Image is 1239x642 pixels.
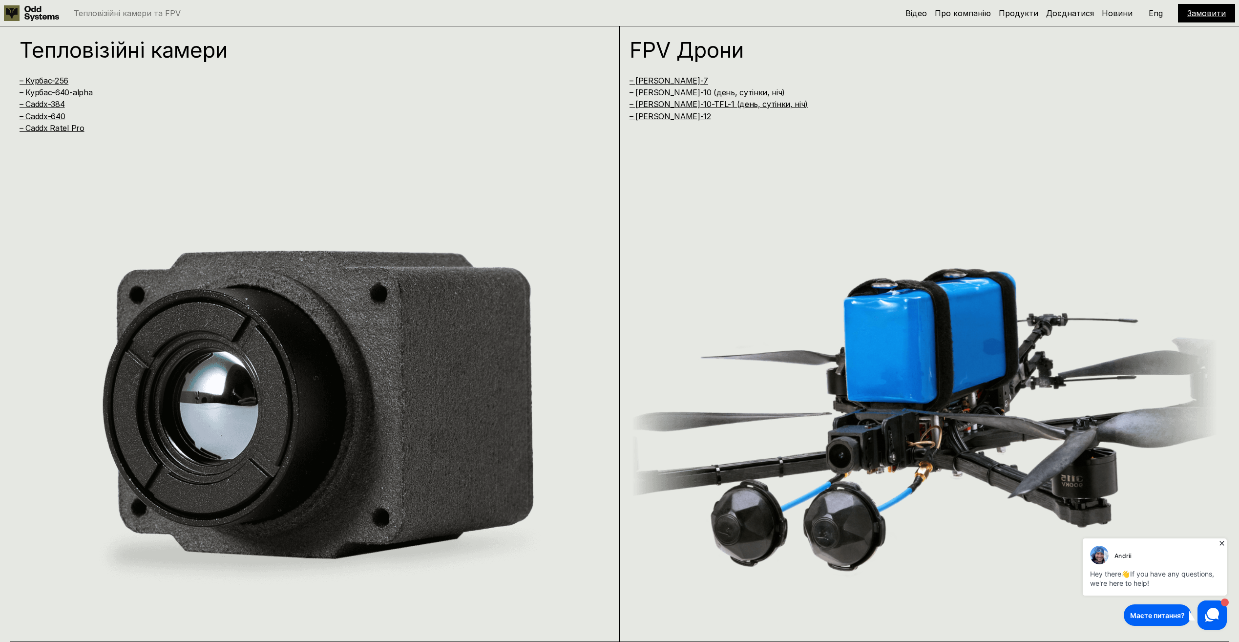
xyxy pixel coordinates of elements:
a: – [PERSON_NAME]-7 [630,76,709,86]
a: Про компанію [935,8,991,18]
p: Тепловізійні камери та FPV [74,9,181,17]
a: – [PERSON_NAME]-12 [630,111,711,121]
h1: Тепловізійні камери [20,39,574,61]
a: – Caddx-640 [20,111,65,121]
a: – [PERSON_NAME]-10 (день, сутінки, ніч) [630,87,785,97]
h1: FPV Дрони [630,39,1184,61]
a: Новини [1102,8,1133,18]
a: Замовити [1187,8,1226,18]
iframe: HelpCrunch [1080,535,1229,632]
a: – Курбас-640-alpha [20,87,92,97]
a: Відео [905,8,927,18]
p: Eng [1149,9,1163,17]
a: Доєднатися [1046,8,1094,18]
a: – Caddx-384 [20,99,64,109]
a: Продукти [999,8,1038,18]
a: – Курбас-256 [20,76,68,86]
a: – Caddx Ratel Pro [20,123,84,133]
a: – [PERSON_NAME]-10-TFL-1 (день, сутінки, ніч) [630,99,808,109]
